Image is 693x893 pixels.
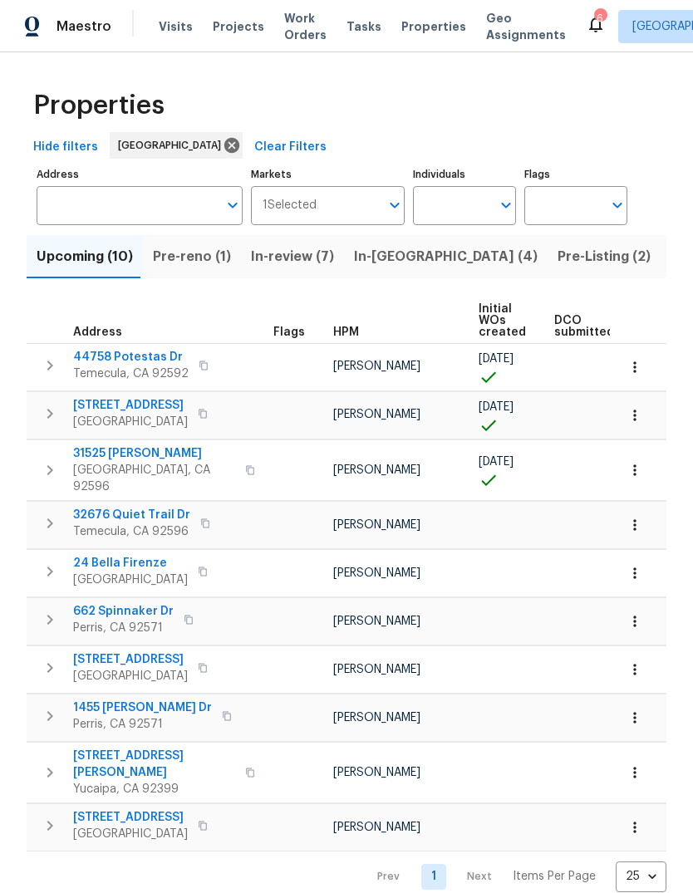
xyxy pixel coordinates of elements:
label: Address [37,169,243,179]
span: Address [73,326,122,338]
span: [PERSON_NAME] [333,822,420,833]
span: Upcoming (10) [37,245,133,268]
span: [GEOGRAPHIC_DATA] [73,414,188,430]
span: 32676 Quiet Trail Dr [73,507,190,523]
span: Maestro [57,18,111,35]
span: Tasks [346,21,381,32]
span: 44758 Potestas Dr [73,349,189,366]
span: [PERSON_NAME] [333,712,420,724]
button: Open [221,194,244,217]
span: [GEOGRAPHIC_DATA] [73,826,188,842]
span: 1455 [PERSON_NAME] Dr [73,699,212,716]
span: Properties [33,97,165,114]
span: [STREET_ADDRESS] [73,651,188,668]
button: Open [494,194,518,217]
span: Yucaipa, CA 92399 [73,781,235,797]
span: DCO submitted [554,315,614,338]
span: 24 Bella Firenze [73,555,188,572]
span: [PERSON_NAME] [333,361,420,372]
span: Flags [273,326,305,338]
span: HPM [333,326,359,338]
span: Pre-Listing (2) [558,245,651,268]
span: [PERSON_NAME] [333,616,420,627]
label: Individuals [413,169,516,179]
span: Perris, CA 92571 [73,620,174,636]
span: In-review (7) [251,245,334,268]
span: Properties [401,18,466,35]
span: Temecula, CA 92592 [73,366,189,382]
span: Hide filters [33,137,98,158]
span: Pre-reno (1) [153,245,231,268]
span: Perris, CA 92571 [73,716,212,733]
span: Clear Filters [254,137,327,158]
span: 662 Spinnaker Dr [73,603,174,620]
span: [DATE] [479,401,514,413]
span: [GEOGRAPHIC_DATA], CA 92596 [73,462,235,495]
a: Goto page 1 [421,864,446,890]
span: [DATE] [479,456,514,468]
span: Projects [213,18,264,35]
button: Open [383,194,406,217]
div: [GEOGRAPHIC_DATA] [110,132,243,159]
label: Markets [251,169,405,179]
span: In-[GEOGRAPHIC_DATA] (4) [354,245,538,268]
span: Geo Assignments [486,10,566,43]
span: [PERSON_NAME] [333,567,420,579]
span: [GEOGRAPHIC_DATA] [118,137,228,154]
div: 6 [594,10,606,27]
span: [STREET_ADDRESS] [73,397,188,414]
span: [PERSON_NAME] [333,519,420,531]
button: Hide filters [27,132,105,163]
span: [STREET_ADDRESS] [73,809,188,826]
span: [PERSON_NAME] [333,409,420,420]
span: 31525 [PERSON_NAME] [73,445,235,462]
span: Visits [159,18,193,35]
span: Temecula, CA 92596 [73,523,190,540]
span: Work Orders [284,10,327,43]
span: 1 Selected [263,199,317,213]
label: Flags [524,169,627,179]
span: [GEOGRAPHIC_DATA] [73,668,188,684]
button: Open [606,194,629,217]
span: [DATE] [479,353,514,365]
span: [PERSON_NAME] [333,664,420,675]
button: Clear Filters [248,132,333,163]
nav: Pagination Navigation [361,861,666,892]
span: [PERSON_NAME] [333,767,420,778]
span: [GEOGRAPHIC_DATA] [73,572,188,588]
p: Items Per Page [513,868,596,885]
span: [PERSON_NAME] [333,464,420,476]
span: Initial WOs created [479,303,526,338]
span: [STREET_ADDRESS][PERSON_NAME] [73,748,235,781]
